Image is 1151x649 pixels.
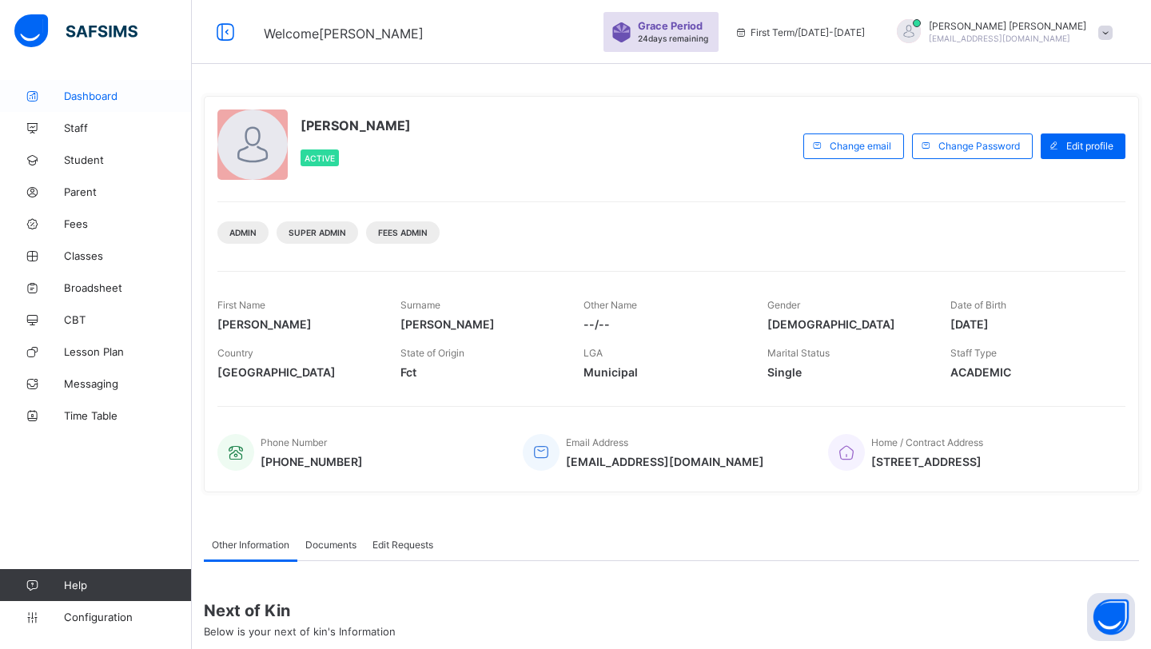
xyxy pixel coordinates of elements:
[64,249,192,262] span: Classes
[64,217,192,230] span: Fees
[204,601,1139,620] span: Next of Kin
[566,436,628,448] span: Email Address
[217,347,253,359] span: Country
[638,20,703,32] span: Grace Period
[64,153,192,166] span: Student
[767,365,926,379] span: Single
[583,299,637,311] span: Other Name
[1087,593,1135,641] button: Open asap
[583,317,743,331] span: --/--
[289,228,346,237] span: Super Admin
[871,436,983,448] span: Home / Contract Address
[881,19,1121,46] div: AbubakarMohammed
[264,26,424,42] span: Welcome [PERSON_NAME]
[378,228,428,237] span: Fees Admin
[767,317,926,331] span: [DEMOGRAPHIC_DATA]
[64,90,192,102] span: Dashboard
[950,299,1006,311] span: Date of Birth
[400,317,560,331] span: [PERSON_NAME]
[64,185,192,198] span: Parent
[767,299,800,311] span: Gender
[305,539,356,551] span: Documents
[929,34,1070,43] span: [EMAIL_ADDRESS][DOMAIN_NAME]
[372,539,433,551] span: Edit Requests
[64,377,192,390] span: Messaging
[217,317,376,331] span: [PERSON_NAME]
[14,14,137,48] img: safsims
[638,34,708,43] span: 24 days remaining
[1066,140,1113,152] span: Edit profile
[400,347,464,359] span: State of Origin
[871,455,983,468] span: [STREET_ADDRESS]
[767,347,830,359] span: Marital Status
[400,365,560,379] span: Fct
[64,611,191,623] span: Configuration
[583,347,603,359] span: LGA
[64,313,192,326] span: CBT
[830,140,891,152] span: Change email
[611,22,631,42] img: sticker-purple.71386a28dfed39d6af7621340158ba97.svg
[261,436,327,448] span: Phone Number
[566,455,764,468] span: [EMAIL_ADDRESS][DOMAIN_NAME]
[64,579,191,591] span: Help
[400,299,440,311] span: Surname
[229,228,257,237] span: Admin
[217,299,265,311] span: First Name
[64,409,192,422] span: Time Table
[950,347,997,359] span: Staff Type
[950,365,1109,379] span: ACADEMIC
[583,365,743,379] span: Municipal
[261,455,363,468] span: [PHONE_NUMBER]
[204,625,396,638] span: Below is your next of kin's Information
[64,345,192,358] span: Lesson Plan
[929,20,1086,32] span: [PERSON_NAME] [PERSON_NAME]
[305,153,335,163] span: Active
[938,140,1020,152] span: Change Password
[950,317,1109,331] span: [DATE]
[301,117,411,133] span: [PERSON_NAME]
[212,539,289,551] span: Other Information
[64,281,192,294] span: Broadsheet
[64,121,192,134] span: Staff
[217,365,376,379] span: [GEOGRAPHIC_DATA]
[735,26,865,38] span: session/term information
